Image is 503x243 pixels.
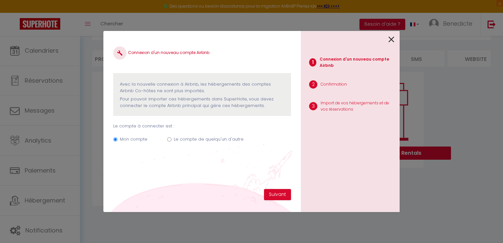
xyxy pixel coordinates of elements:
p: Connexion d'un nouveau compte Airbnb [320,56,394,69]
span: 3 [309,102,317,110]
p: Confirmation [321,81,347,88]
label: Mon compte [120,136,147,143]
p: Import de vos hébergements et de vos réservations [321,100,394,113]
span: 1 [309,58,316,67]
h4: Connexion d'un nouveau compte Airbnb [113,46,291,60]
button: Suivant [264,189,291,200]
p: Le compte à connecter est : [113,123,291,129]
p: Avec la nouvelle connexion à Airbnb, les hébergements des comptes Airbnb Co-hôtes ne sont plus im... [120,81,284,94]
label: Le compte de quelqu'un d'autre [174,136,244,143]
span: 2 [309,80,317,89]
p: Pour pouvoir importer ces hébergements dans SuperHote, vous devez connecter le compte Airbnb prin... [120,96,284,109]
